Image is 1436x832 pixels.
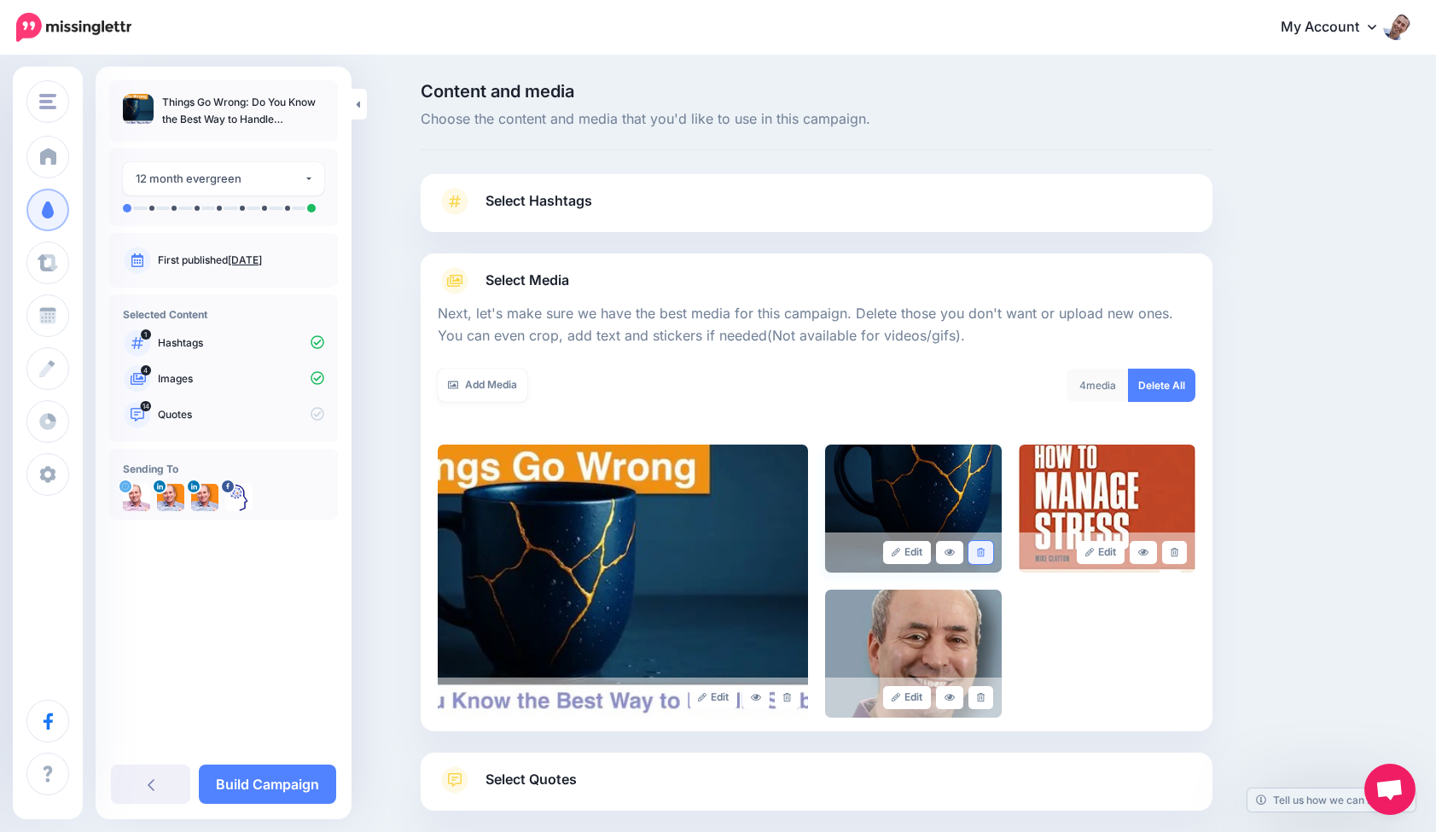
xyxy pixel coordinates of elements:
a: My Account [1264,7,1410,49]
div: 12 month evergreen [136,169,304,189]
h4: Selected Content [123,308,324,321]
span: 4 [141,365,151,375]
img: 8170c82d19e6648157dcf33bfd9c22d5_large.jpg [825,445,1002,573]
a: Add Media [438,369,527,402]
img: 13007354_1717494401865450_1815260841047396495_n-bsa13168.png [225,484,253,511]
a: Select Hashtags [438,188,1195,232]
img: 2863e43a21a5be3a1516f04c247350cd_large.jpg [825,590,1002,718]
span: Content and media [421,83,1212,100]
a: [DATE] [228,253,262,266]
a: Tell us how we can improve [1247,788,1416,812]
span: 14 [141,401,152,411]
h4: Sending To [123,463,324,475]
img: 1708809625171-37032.png [191,484,218,511]
span: Select Media [485,269,569,292]
img: x8FBtdm3-2445.png [123,484,150,511]
p: First published [158,253,324,268]
span: 1 [141,329,151,340]
a: Edit [883,686,932,709]
span: Choose the content and media that you'd like to use in this campaign. [421,108,1212,131]
span: Select Hashtags [485,189,592,212]
div: Open chat [1364,764,1416,815]
p: Quotes [158,407,324,422]
a: Edit [883,541,932,564]
img: Missinglettr [16,13,131,42]
a: Edit [689,686,738,709]
img: menu.png [39,94,56,109]
img: 1708809625171-37032.png [157,484,184,511]
a: Delete All [1128,369,1195,402]
span: Select Quotes [485,768,577,791]
a: Select Media [438,267,1195,294]
div: Select Media [438,294,1195,718]
div: media [1067,369,1129,402]
p: Next, let's make sure we have the best media for this campaign. Delete those you don't want or up... [438,303,1195,347]
img: ddb78f741a9e5963f7aa86364a4bd0e3_thumb.jpg [123,94,154,125]
p: Images [158,371,324,387]
a: Select Quotes [438,766,1195,811]
img: ddb78f741a9e5963f7aa86364a4bd0e3_large.jpg [438,445,808,718]
button: 12 month evergreen [123,162,324,195]
img: 1c1942084327ae5581a56733e6e40d99_large.jpg [1019,445,1195,573]
span: 4 [1079,379,1086,392]
p: Things Go Wrong: Do You Know the Best Way to Handle Setbacks? [162,94,324,128]
a: Edit [1077,541,1125,564]
p: Hashtags [158,335,324,351]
